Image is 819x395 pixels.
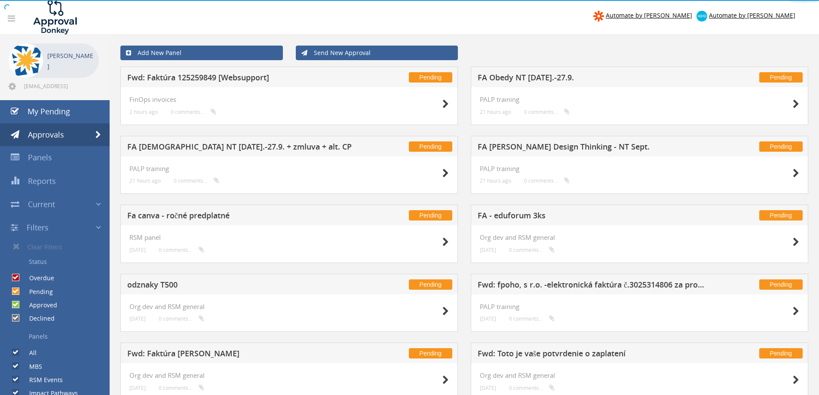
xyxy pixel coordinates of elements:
[129,165,449,172] h4: PALP training
[21,362,42,371] label: MBS
[478,349,704,360] h5: Fwd: Toto je vaše potvrdenie o zaplatení
[129,303,449,310] h4: Org dev and RSM general
[478,73,704,84] h5: FA Obedy NT [DATE].-27.9.
[480,96,799,103] h4: PALP training
[709,11,795,19] span: Automate by [PERSON_NAME]
[129,109,158,115] small: 2 hours ago
[47,50,95,72] p: [PERSON_NAME]
[524,109,570,115] small: 0 comments...
[478,143,704,153] h5: FA [PERSON_NAME] Design Thinking - NT Sept.
[21,314,55,323] label: Declined
[478,211,704,222] h5: FA - eduforum 3ks
[28,176,56,186] span: Reports
[129,385,146,391] small: [DATE]
[120,46,283,60] a: Add New Panel
[127,143,354,153] h5: FA [DEMOGRAPHIC_DATA] NT [DATE].-27.9. + zmluva + alt. CP
[24,83,97,89] span: [EMAIL_ADDRESS][DOMAIN_NAME]
[409,210,452,220] span: Pending
[478,281,704,291] h5: Fwd: fpoho, s r.o. -elektronická faktúra č.3025314806 za produkty
[129,234,449,241] h4: RSM panel
[759,141,803,152] span: Pending
[21,301,57,309] label: Approved
[480,234,799,241] h4: Org dev and RSM general
[159,247,204,253] small: 0 comments...
[409,141,452,152] span: Pending
[27,222,49,233] span: Filters
[759,72,803,83] span: Pending
[409,348,452,358] span: Pending
[127,211,354,222] h5: Fa canva - ročné predplatné
[409,72,452,83] span: Pending
[480,385,496,391] small: [DATE]
[593,11,604,21] img: zapier-logomark.png
[129,315,146,322] small: [DATE]
[159,385,204,391] small: 0 comments...
[480,372,799,379] h4: Org dev and RSM general
[127,73,354,84] h5: Fwd: Faktúra 125259849 [Websupport]
[696,11,707,21] img: xero-logo.png
[6,239,110,254] a: Clear Filters
[21,288,53,296] label: Pending
[28,106,70,116] span: My Pending
[129,96,449,103] h4: FinOps invoices
[21,274,54,282] label: Overdue
[480,178,511,184] small: 21 hours ago
[129,372,449,379] h4: Org dev and RSM general
[28,199,55,209] span: Current
[524,178,570,184] small: 0 comments...
[759,279,803,290] span: Pending
[6,329,110,344] a: Panels
[480,109,511,115] small: 21 hours ago
[480,247,496,253] small: [DATE]
[759,210,803,220] span: Pending
[129,247,146,253] small: [DATE]
[127,281,354,291] h5: odznaky T500
[509,315,555,322] small: 0 comments...
[606,11,692,19] span: Automate by [PERSON_NAME]
[171,109,216,115] small: 0 comments...
[21,376,63,384] label: RSM Events
[480,303,799,310] h4: PALP training
[480,315,496,322] small: [DATE]
[21,349,37,357] label: All
[759,348,803,358] span: Pending
[28,129,64,140] span: Approvals
[509,385,555,391] small: 0 comments...
[159,315,204,322] small: 0 comments...
[28,152,52,162] span: Panels
[127,349,354,360] h5: Fwd: Faktúra [PERSON_NAME]
[174,178,219,184] small: 0 comments...
[480,165,799,172] h4: PALP training
[6,254,110,269] a: Status
[409,279,452,290] span: Pending
[296,46,458,60] a: Send New Approval
[129,178,161,184] small: 21 hours ago
[509,247,555,253] small: 0 comments...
